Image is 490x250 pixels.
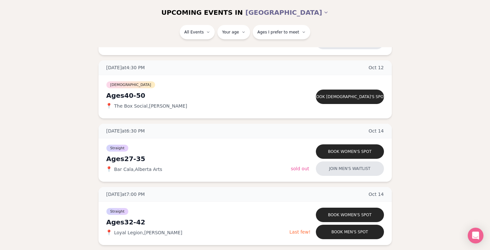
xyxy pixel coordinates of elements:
[289,229,310,235] span: Last few!
[316,225,384,239] button: Book men's spot
[369,128,384,134] span: Oct 14
[106,218,290,227] div: Ages 32-42
[253,25,310,39] button: Ages I prefer to meet
[106,230,112,235] span: 📍
[245,5,329,20] button: [GEOGRAPHIC_DATA]
[106,64,145,71] span: [DATE] at 4:30 PM
[291,166,309,171] span: Sold Out
[106,145,129,152] span: Straight
[257,30,299,35] span: Ages I prefer to meet
[316,208,384,222] button: Book women's spot
[106,191,145,198] span: [DATE] at 7:00 PM
[106,81,155,88] span: [DEMOGRAPHIC_DATA]
[316,90,384,104] button: Book [DEMOGRAPHIC_DATA]'s spot
[217,25,250,39] button: Your age
[106,91,291,100] div: Ages 40-50
[161,8,243,17] span: UPCOMING EVENTS IN
[106,128,145,134] span: [DATE] at 6:30 PM
[184,30,204,35] span: All Events
[106,154,291,163] div: Ages 27-35
[106,167,112,172] span: 📍
[114,166,162,173] span: Bar Cala , Alberta Arts
[222,30,239,35] span: Your age
[316,161,384,176] button: Join men's waitlist
[106,103,112,109] span: 📍
[114,103,187,109] span: The Box Social , [PERSON_NAME]
[106,208,129,215] span: Straight
[316,144,384,159] button: Book women's spot
[114,229,182,236] span: Loyal Legion , [PERSON_NAME]
[468,228,483,243] div: Open Intercom Messenger
[369,64,384,71] span: Oct 12
[180,25,215,39] button: All Events
[369,191,384,198] span: Oct 14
